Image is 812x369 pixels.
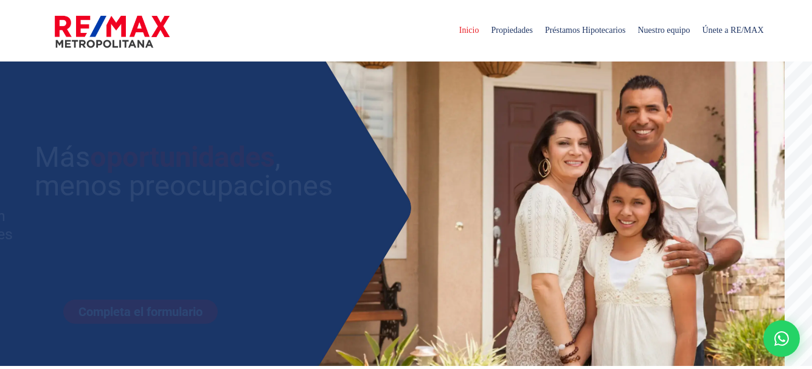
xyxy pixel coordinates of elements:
[485,12,538,49] span: Propiedades
[453,12,485,49] span: Inicio
[539,12,632,49] span: Préstamos Hipotecarios
[55,13,170,50] img: remax-metropolitana-logo
[631,12,696,49] span: Nuestro equipo
[696,12,769,49] span: Únete a RE/MAX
